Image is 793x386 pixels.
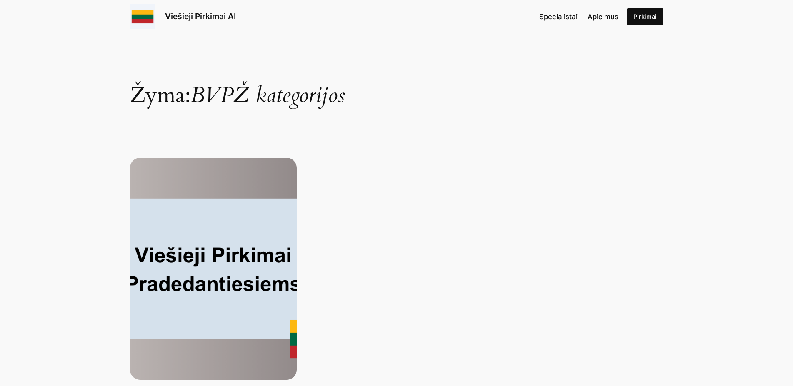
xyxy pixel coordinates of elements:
a: Viešieji Pirkimai AI [165,11,236,21]
img: Viešieji pirkimai logo [130,4,155,29]
span: BVPŽ kategorijos [190,80,345,110]
h1: Žyma: [130,41,663,106]
img: Viešieji Pirkimai Pradedantiesiems [130,158,297,380]
nav: Navigation [539,11,618,22]
a: Apie mus [588,11,618,22]
span: Specialistai [539,12,578,21]
a: Specialistai [539,11,578,22]
span: Apie mus [588,12,618,21]
a: Pirkimai [627,8,663,25]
